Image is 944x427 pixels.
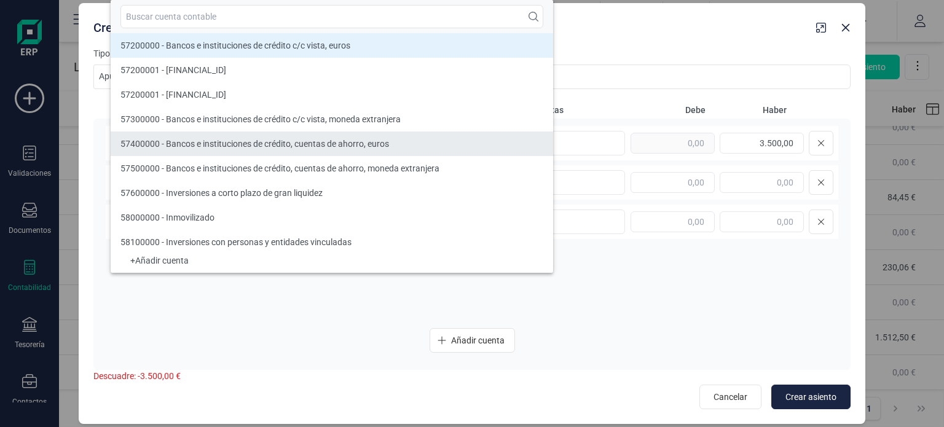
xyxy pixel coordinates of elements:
[720,211,804,232] input: 0,00
[631,172,715,193] input: 0,00
[88,14,811,36] div: Crear asiento
[771,385,851,409] button: Crear asiento
[111,82,553,107] li: 57200001 - ES3001823098670201619308
[120,213,214,222] span: 58000000 - Inmovilizado
[710,104,787,116] span: Haber
[714,391,747,403] span: Cancelar
[451,334,505,347] span: Añadir cuenta
[120,114,401,124] span: 57300000 - Bancos e instituciones de crédito c/c vista, moneda extranjera
[120,5,543,28] input: Buscar cuenta contable
[836,18,855,37] button: Close
[111,230,553,254] li: 58100000 - Inversiones con personas y entidades vinculadas
[526,104,624,116] span: Etiquetas
[120,90,226,100] span: 57200001 - [FINANCIAL_ID]
[111,181,553,205] li: 57600000 - Inversiones a corto plazo de gran liquidez
[120,258,543,263] div: + Añadir cuenta
[93,371,181,381] span: Descuadre: -3.500,00 €
[120,139,389,149] span: 57400000 - Bancos e instituciones de crédito, cuentas de ahorro, euros
[438,47,851,60] label: Notas
[111,205,553,230] li: 58000000 - Inmovilizado
[720,172,804,193] input: 0,00
[111,156,553,181] li: 57500000 - Bancos e instituciones de crédito, cuentas de ahorro, moneda extranjera
[120,237,352,247] span: 58100000 - Inversiones con personas y entidades vinculadas
[631,133,715,154] input: 0,00
[111,58,553,82] li: 57200001 - ES3001823098670201619308
[430,328,515,353] button: Añadir cuenta
[93,47,290,60] label: Tipo de asiento
[111,33,553,58] li: 57200000 - Bancos e instituciones de crédito c/c vista, euros
[94,65,266,88] span: Apunte
[111,107,553,131] li: 57300000 - Bancos e instituciones de crédito c/c vista, moneda extranjera
[120,41,350,50] span: 57200000 - Bancos e instituciones de crédito c/c vista, euros
[699,385,761,409] button: Cancelar
[111,131,553,156] li: 57400000 - Bancos e instituciones de crédito, cuentas de ahorro, euros
[720,133,804,154] input: 0,00
[120,65,226,75] span: 57200001 - [FINANCIAL_ID]
[120,188,323,198] span: 57600000 - Inversiones a corto plazo de gran liquidez
[631,211,715,232] input: 0,00
[785,391,836,403] span: Crear asiento
[120,163,439,173] span: 57500000 - Bancos e instituciones de crédito, cuentas de ahorro, moneda extranjera
[629,104,706,116] span: Debe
